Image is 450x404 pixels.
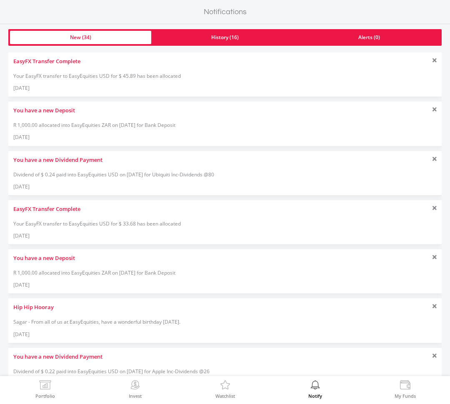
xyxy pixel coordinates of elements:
[13,368,437,375] div: Dividend of $ 0.22 paid into EasyEquities USD on [DATE] for Apple Inc-Dividends @26
[129,380,142,392] img: Invest Now
[215,394,235,398] label: Watchlist
[13,353,432,359] label: You have a new Dividend Payment
[13,205,432,212] label: EasyFX Transfer Complete
[13,171,437,178] div: Dividend of $ 0.24 paid into EasyEquities USD on [DATE] for Ubiquiti Inc-Dividends @80
[399,380,412,392] img: View Funds
[10,31,151,44] a: New (34)
[215,380,235,398] a: Watchlist
[219,380,232,392] img: Watchlist
[13,107,432,113] label: You have a new Deposit
[13,232,437,239] div: [DATE]
[13,331,437,338] div: [DATE]
[308,394,322,398] label: Notify
[129,380,142,398] a: Invest
[395,394,416,398] label: My Funds
[13,84,437,92] div: [DATE]
[13,220,437,227] div: Your EasyFX transfer to EasyEquities USD for $ 33.68 has been allocated
[13,156,432,163] label: You have a new Dividend Payment
[204,7,247,17] label: Notifications
[13,318,437,325] div: Sagar - From all of us at EasyEquities, have a wonderful birthday [DATE].
[13,183,437,190] div: [DATE]
[39,380,52,392] img: View Portfolio
[13,281,437,288] div: [DATE]
[308,380,322,398] a: Notify
[13,269,437,276] div: R 1,000.00 allocated into EasyEquities ZAR on [DATE] for Bank Deposit
[309,380,322,392] img: View Notifications
[298,31,440,44] a: Alerts (0)
[129,394,142,398] label: Invest
[13,254,432,261] label: You have a new Deposit
[13,57,432,64] label: EasyFX Transfer Complete
[35,394,55,398] label: Portfolio
[13,121,437,129] div: R 1,000.00 allocated into EasyEquities ZAR on [DATE] for Bank Deposit
[13,134,437,141] div: [DATE]
[13,72,437,79] div: Your EasyFX transfer to EasyEquities USD for $ 45.89 has been allocated
[395,380,416,398] a: My Funds
[13,303,432,310] label: Hip Hip Hooray
[151,31,299,44] a: History (16)
[35,380,55,398] a: Portfolio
